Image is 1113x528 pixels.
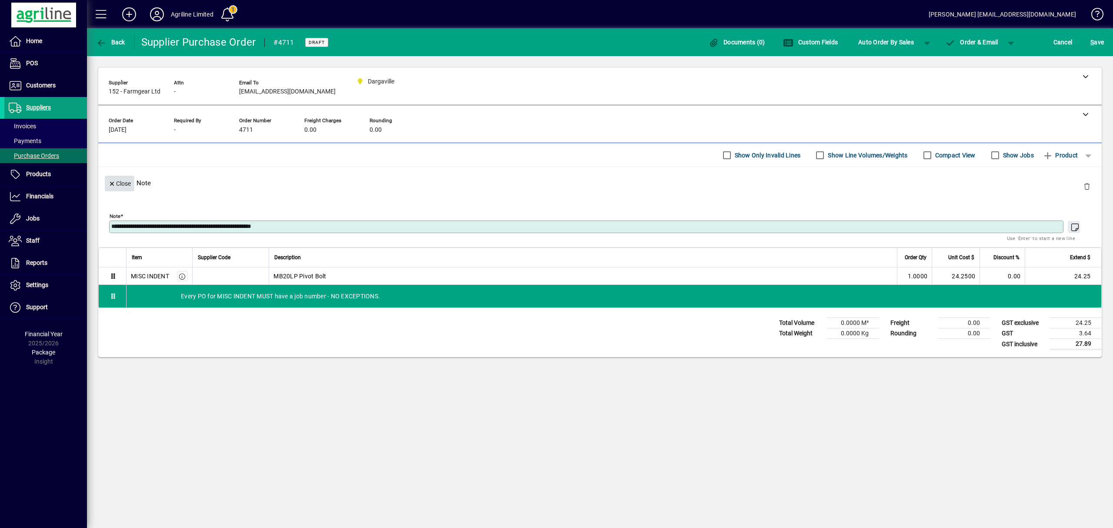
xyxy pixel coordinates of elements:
a: Knowledge Base [1085,2,1102,30]
span: - [174,88,176,95]
span: Product [1043,148,1078,162]
span: Draft [309,40,325,45]
a: POS [4,53,87,74]
button: Profile [143,7,171,22]
button: Cancel [1051,34,1075,50]
button: Save [1088,34,1106,50]
a: Staff [4,230,87,252]
span: Order & Email [945,39,998,46]
label: Show Line Volumes/Weights [826,151,907,160]
span: Back [96,39,125,46]
span: 4711 [239,127,253,134]
td: 0.00 [938,328,990,339]
a: Invoices [4,119,87,134]
button: Back [94,34,127,50]
span: Unit Cost $ [948,253,974,262]
a: Purchase Orders [4,148,87,163]
div: Agriline Limited [171,7,213,21]
span: [DATE] [109,127,127,134]
button: Close [105,176,134,191]
td: GST exclusive [997,318,1050,328]
a: Products [4,164,87,185]
label: Show Jobs [1001,151,1034,160]
span: Reports [26,259,47,266]
a: Support [4,297,87,318]
a: Home [4,30,87,52]
button: Custom Fields [781,34,840,50]
button: Auto Order By Sales [854,34,918,50]
a: Customers [4,75,87,97]
mat-hint: Use 'Enter' to start a new line [1007,233,1075,243]
td: Freight [886,318,938,328]
td: 0.0000 M³ [827,318,879,328]
span: Documents (0) [709,39,765,46]
mat-label: Note [110,213,120,219]
td: 24.25 [1050,318,1102,328]
span: ave [1090,35,1104,49]
app-page-header-button: Back [87,34,135,50]
div: [PERSON_NAME] [EMAIL_ADDRESS][DOMAIN_NAME] [929,7,1076,21]
button: Product [1038,147,1082,163]
td: 24.25 [1025,267,1101,285]
span: Jobs [26,215,40,222]
div: #4711 [273,36,294,50]
span: Description [274,253,301,262]
span: S [1090,39,1094,46]
span: Payments [9,137,41,144]
button: Add [115,7,143,22]
span: - [174,127,176,134]
div: Note [98,167,1102,199]
td: 27.89 [1050,339,1102,350]
button: Order & Email [941,34,1003,50]
span: Discount % [993,253,1020,262]
td: Total Volume [775,318,827,328]
span: 0.00 [304,127,317,134]
span: 0.00 [370,127,382,134]
app-page-header-button: Close [103,179,137,187]
td: 0.00 [980,267,1025,285]
span: Suppliers [26,104,51,111]
a: Jobs [4,208,87,230]
span: [EMAIL_ADDRESS][DOMAIN_NAME] [239,88,336,95]
span: Settings [26,281,48,288]
span: 152 - Farmgear Ltd [109,88,160,95]
div: MISC INDENT [131,272,169,281]
a: Payments [4,134,87,148]
span: Invoices [9,123,36,130]
span: Products [26,170,51,177]
app-page-header-button: Delete [1076,182,1097,190]
td: 24.2500 [932,267,980,285]
span: Order Qty [905,253,926,262]
span: Purchase Orders [9,152,59,159]
span: Custom Fields [783,39,838,46]
a: Reports [4,252,87,274]
span: Customers [26,82,56,89]
span: Home [26,37,42,44]
td: 0.00 [938,318,990,328]
td: 3.64 [1050,328,1102,339]
button: Documents (0) [706,34,767,50]
div: Supplier Purchase Order [141,35,256,49]
span: Financial Year [25,331,63,338]
td: Rounding [886,328,938,339]
span: Supplier Code [198,253,230,262]
a: Financials [4,186,87,207]
span: Cancel [1053,35,1073,49]
td: Total Weight [775,328,827,339]
span: Extend $ [1070,253,1090,262]
span: Support [26,304,48,311]
div: Every PO for MISC INDENT MUST have a job number - NO EXCEPTIONS. [127,285,1101,307]
td: 0.0000 Kg [827,328,879,339]
label: Show Only Invalid Lines [733,151,801,160]
td: GST [997,328,1050,339]
span: Package [32,349,55,356]
label: Compact View [933,151,976,160]
a: Settings [4,274,87,296]
td: 1.0000 [897,267,932,285]
span: Auto Order By Sales [858,35,914,49]
span: Close [108,177,131,191]
span: MB20LP Pivot Bolt [273,272,326,281]
span: POS [26,60,38,67]
span: Financials [26,193,53,200]
td: GST inclusive [997,339,1050,350]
